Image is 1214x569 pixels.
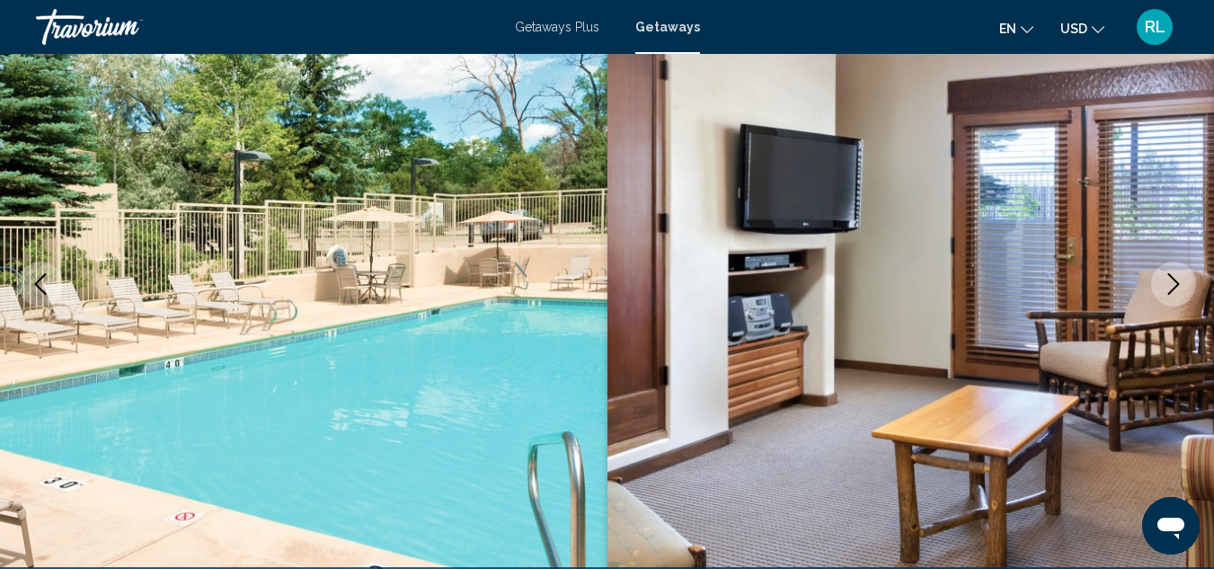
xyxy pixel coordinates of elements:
button: Change currency [1060,15,1104,41]
button: User Menu [1131,8,1178,46]
a: Getaways [635,20,700,34]
iframe: Button to launch messaging window [1142,497,1200,555]
span: USD [1060,22,1087,36]
button: Change language [999,15,1033,41]
a: Getaways Plus [515,20,599,34]
button: Previous image [18,262,63,307]
a: Travorium [36,9,497,45]
span: en [999,22,1016,36]
button: Next image [1151,262,1196,307]
span: RL [1145,18,1165,36]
